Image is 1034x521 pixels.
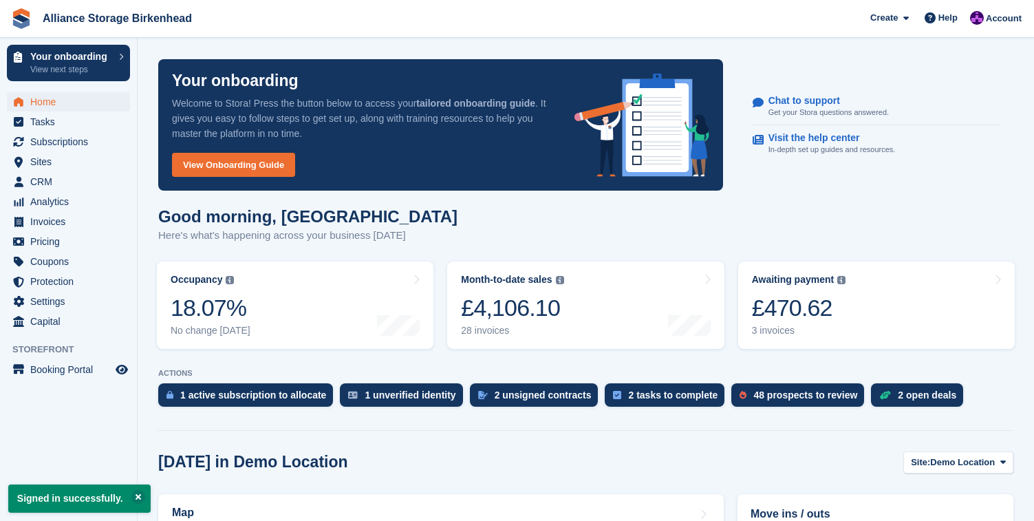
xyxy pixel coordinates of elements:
p: Chat to support [768,95,878,107]
a: 48 prospects to review [731,383,871,414]
h2: [DATE] in Demo Location [158,453,348,471]
a: Your onboarding View next steps [7,45,130,81]
div: 2 open deals [898,390,956,401]
span: Protection [30,272,113,291]
p: View next steps [30,63,112,76]
a: menu [7,232,130,251]
a: 2 open deals [871,383,970,414]
strong: tailored onboarding guide [416,98,535,109]
img: contract_signature_icon-13c848040528278c33f63329250d36e43548de30e8caae1d1a13099fd9432cc5.svg [478,391,488,399]
a: View Onboarding Guide [172,153,295,177]
div: 48 prospects to review [753,390,857,401]
p: Visit the help center [768,132,885,144]
a: menu [7,172,130,191]
div: Occupancy [171,274,222,286]
img: icon-info-grey-7440780725fd019a000dd9b08b2336e03edf1995a4989e88bcd33f0948082b44.svg [226,276,234,284]
img: verify_identity-adf6edd0f0f0b5bbfe63781bf79b02c33cf7c696d77639b501bdc392416b5a36.svg [348,391,358,399]
a: Visit the help center In-depth set up guides and resources. [753,125,1000,162]
img: Romilly Norton [970,11,984,25]
img: prospect-51fa495bee0391a8d652442698ab0144808aea92771e9ea1ae160a38d050c398.svg [740,391,746,399]
div: Awaiting payment [752,274,834,286]
span: Booking Portal [30,360,113,379]
div: £470.62 [752,294,846,322]
div: 1 active subscription to allocate [180,390,326,401]
span: Coupons [30,252,113,271]
a: menu [7,152,130,171]
img: icon-info-grey-7440780725fd019a000dd9b08b2336e03edf1995a4989e88bcd33f0948082b44.svg [837,276,845,284]
h1: Good morning, [GEOGRAPHIC_DATA] [158,207,457,226]
a: menu [7,252,130,271]
h2: Map [172,507,194,519]
span: Invoices [30,212,113,231]
div: 2 unsigned contracts [495,390,592,401]
span: Settings [30,292,113,311]
p: ACTIONS [158,369,1013,378]
span: Demo Location [930,456,995,469]
div: Month-to-date sales [461,274,552,286]
span: Site: [911,456,930,469]
a: Alliance Storage Birkenhead [37,7,197,30]
a: 1 unverified identity [340,383,469,414]
span: Sites [30,152,113,171]
span: Pricing [30,232,113,251]
a: menu [7,132,130,151]
span: Subscriptions [30,132,113,151]
a: menu [7,112,130,131]
a: Chat to support Get your Stora questions answered. [753,88,1000,126]
a: 2 tasks to complete [605,383,731,414]
div: 3 invoices [752,325,846,337]
span: Storefront [12,343,137,357]
a: menu [7,192,130,211]
div: 2 tasks to complete [628,390,718,401]
p: In-depth set up guides and resources. [768,144,896,156]
img: task-75834270c22a3079a89374b754ae025e5fb1db73e45f91037f5363f120a921f8.svg [613,391,621,399]
img: stora-icon-8386f47178a22dfd0bd8f6a31ec36ba5ce8667c1dd55bd0f319d3a0aa187defe.svg [11,8,32,29]
img: active_subscription_to_allocate_icon-d502201f5373d7db506a760aba3b589e785aa758c864c3986d89f69b8ff3... [166,390,173,399]
div: 28 invoices [461,325,563,337]
span: Analytics [30,192,113,211]
p: Your onboarding [172,73,299,89]
div: No change [DATE] [171,325,250,337]
img: deal-1b604bf984904fb50ccaf53a9ad4b4a5d6e5aea283cecdc64d6e3604feb123c2.svg [879,390,891,400]
img: icon-info-grey-7440780725fd019a000dd9b08b2336e03edf1995a4989e88bcd33f0948082b44.svg [556,276,564,284]
span: Help [938,11,958,25]
p: Welcome to Stora! Press the button below to access your . It gives you easy to follow steps to ge... [172,96,552,141]
a: menu [7,292,130,311]
p: Here's what's happening across your business [DATE] [158,228,457,244]
a: Occupancy 18.07% No change [DATE] [157,262,433,349]
span: Capital [30,312,113,331]
span: Create [870,11,898,25]
a: menu [7,312,130,331]
a: menu [7,360,130,379]
span: Tasks [30,112,113,131]
button: Site: Demo Location [903,451,1013,474]
p: Signed in successfully. [8,485,151,513]
img: onboarding-info-6c161a55d2c0e0a8cae90662b2fe09162a5109e8cc188191df67fb4f79e88e88.svg [574,74,709,177]
a: Awaiting payment £470.62 3 invoices [738,262,1015,349]
a: menu [7,92,130,111]
a: Preview store [114,361,130,378]
p: Get your Stora questions answered. [768,107,889,118]
p: Your onboarding [30,52,112,61]
a: 2 unsigned contracts [470,383,605,414]
a: Month-to-date sales £4,106.10 28 invoices [447,262,724,349]
div: £4,106.10 [461,294,563,322]
a: 1 active subscription to allocate [158,383,340,414]
span: Home [30,92,113,111]
a: menu [7,272,130,291]
span: Account [986,12,1022,25]
a: menu [7,212,130,231]
div: 1 unverified identity [365,390,455,401]
div: 18.07% [171,294,250,322]
span: CRM [30,172,113,191]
